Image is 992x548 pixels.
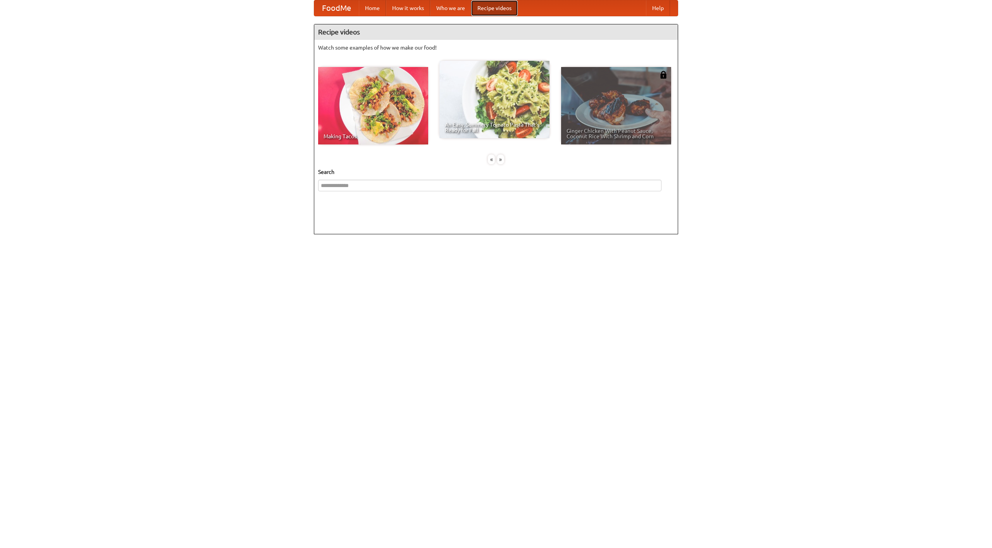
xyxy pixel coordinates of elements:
p: Watch some examples of how we make our food! [318,44,674,52]
span: An Easy, Summery Tomato Pasta That's Ready for Fall [445,122,544,133]
a: Home [359,0,386,16]
div: » [497,155,504,164]
a: Making Tacos [318,67,428,144]
a: Who we are [430,0,471,16]
a: How it works [386,0,430,16]
div: « [488,155,495,164]
a: Help [646,0,670,16]
span: Making Tacos [324,134,423,139]
a: FoodMe [314,0,359,16]
a: An Easy, Summery Tomato Pasta That's Ready for Fall [439,61,549,138]
h5: Search [318,168,674,176]
h4: Recipe videos [314,24,678,40]
img: 483408.png [660,71,667,79]
a: Recipe videos [471,0,518,16]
